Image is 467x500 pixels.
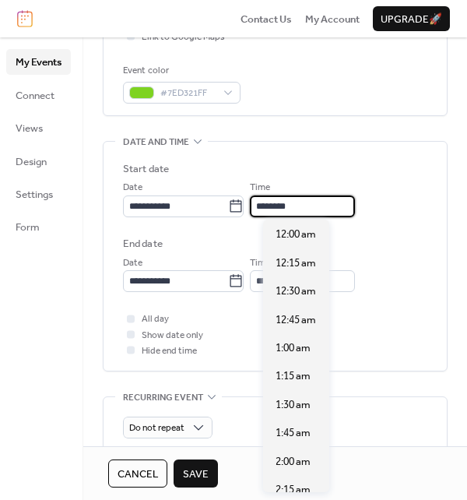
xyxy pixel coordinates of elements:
[381,12,442,27] span: Upgrade 🚀
[123,135,189,150] span: Date and time
[142,328,203,343] span: Show date only
[276,454,311,470] span: 2:00 am
[142,343,197,359] span: Hide end time
[118,467,158,482] span: Cancel
[305,12,360,27] span: My Account
[6,115,71,140] a: Views
[276,255,316,271] span: 12:15 am
[305,11,360,26] a: My Account
[123,180,142,195] span: Date
[276,368,311,384] span: 1:15 am
[276,340,311,356] span: 1:00 am
[123,236,163,252] div: End date
[276,283,316,299] span: 12:30 am
[6,214,71,239] a: Form
[250,180,270,195] span: Time
[6,149,71,174] a: Design
[6,49,71,74] a: My Events
[142,312,169,327] span: All day
[276,227,316,242] span: 12:00 am
[6,181,71,206] a: Settings
[276,312,316,328] span: 12:45 am
[373,6,450,31] button: Upgrade🚀
[142,30,225,45] span: Link to Google Maps
[129,419,184,437] span: Do not repeat
[241,12,292,27] span: Contact Us
[241,11,292,26] a: Contact Us
[123,389,203,405] span: Recurring event
[123,161,169,177] div: Start date
[276,482,311,498] span: 2:15 am
[6,83,71,107] a: Connect
[108,460,167,488] button: Cancel
[250,255,270,271] span: Time
[16,121,43,136] span: Views
[16,55,61,70] span: My Events
[123,255,142,271] span: Date
[16,154,47,170] span: Design
[174,460,218,488] button: Save
[17,10,33,27] img: logo
[160,86,216,101] span: #7ED321FF
[16,220,40,235] span: Form
[183,467,209,482] span: Save
[123,63,237,79] div: Event color
[276,425,311,441] span: 1:45 am
[276,397,311,413] span: 1:30 am
[16,88,54,104] span: Connect
[16,187,53,202] span: Settings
